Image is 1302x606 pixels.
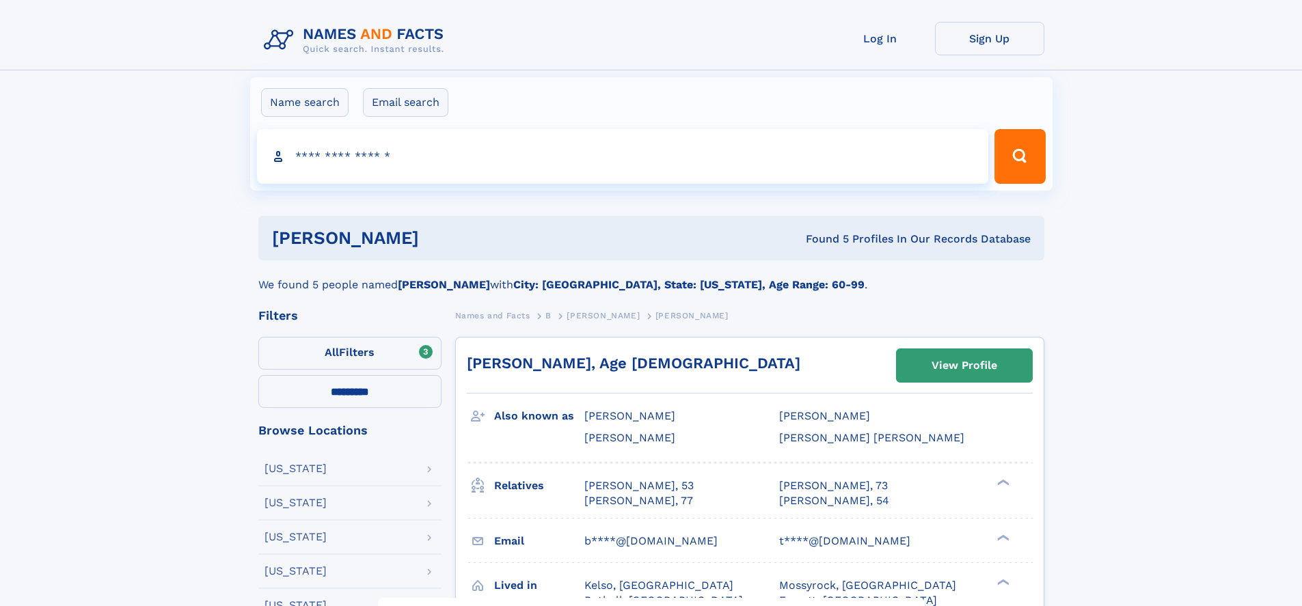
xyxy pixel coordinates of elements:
[779,493,889,508] a: [PERSON_NAME], 54
[545,307,552,324] a: B
[494,574,584,597] h3: Lived in
[258,424,442,437] div: Browse Locations
[494,474,584,497] h3: Relatives
[567,311,640,320] span: [PERSON_NAME]
[258,337,442,370] label: Filters
[826,22,935,55] a: Log In
[265,566,327,577] div: [US_STATE]
[994,577,1010,586] div: ❯
[494,404,584,428] h3: Also known as
[932,350,997,381] div: View Profile
[612,232,1031,247] div: Found 5 Profiles In Our Records Database
[265,463,327,474] div: [US_STATE]
[935,22,1044,55] a: Sign Up
[325,346,339,359] span: All
[265,497,327,508] div: [US_STATE]
[779,478,888,493] a: [PERSON_NAME], 73
[994,478,1010,486] div: ❯
[545,311,552,320] span: B
[584,579,733,592] span: Kelso, [GEOGRAPHIC_DATA]
[584,431,675,444] span: [PERSON_NAME]
[265,532,327,542] div: [US_STATE]
[994,129,1045,184] button: Search Button
[258,22,455,59] img: Logo Names and Facts
[584,409,675,422] span: [PERSON_NAME]
[584,478,694,493] a: [PERSON_NAME], 53
[455,307,530,324] a: Names and Facts
[779,409,870,422] span: [PERSON_NAME]
[655,311,729,320] span: [PERSON_NAME]
[494,529,584,553] h3: Email
[258,309,442,322] div: Filters
[994,533,1010,542] div: ❯
[467,355,800,372] a: [PERSON_NAME], Age [DEMOGRAPHIC_DATA]
[398,278,490,291] b: [PERSON_NAME]
[897,349,1032,382] a: View Profile
[257,129,989,184] input: search input
[272,230,612,247] h1: [PERSON_NAME]
[567,307,640,324] a: [PERSON_NAME]
[261,88,349,117] label: Name search
[584,493,693,508] a: [PERSON_NAME], 77
[779,579,956,592] span: Mossyrock, [GEOGRAPHIC_DATA]
[363,88,448,117] label: Email search
[779,431,964,444] span: [PERSON_NAME] [PERSON_NAME]
[513,278,865,291] b: City: [GEOGRAPHIC_DATA], State: [US_STATE], Age Range: 60-99
[258,260,1044,293] div: We found 5 people named with .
